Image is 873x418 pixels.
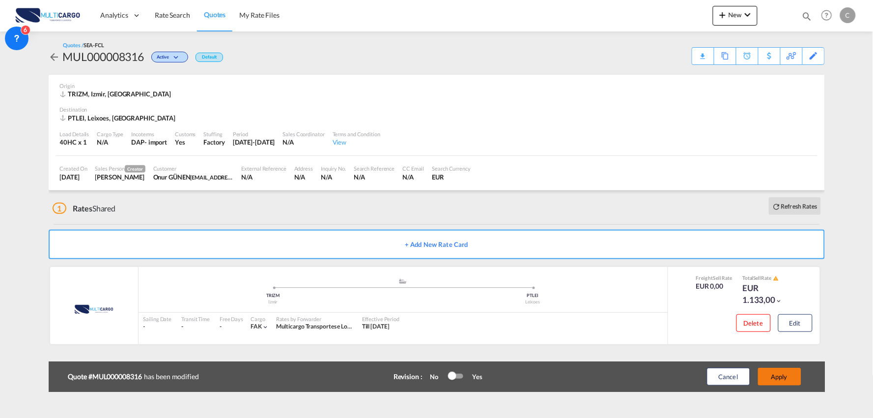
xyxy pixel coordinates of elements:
[196,53,223,62] div: Default
[97,138,123,147] div: N/A
[294,173,313,181] div: N/A
[397,279,409,284] md-icon: assets/icons/custom/ship-fill.svg
[742,274,791,282] div: Total Rate
[49,51,60,63] md-icon: icon-arrow-left
[60,138,89,147] div: 40HC x 1
[276,323,364,330] span: Multicargo Transportes e Logistica
[53,203,67,214] span: 1
[143,323,172,331] div: -
[53,203,116,214] div: Shared
[60,114,178,122] div: PTLEI, Leixoes, Europe
[68,369,363,384] div: has been modified
[181,323,210,331] div: -
[143,315,172,323] div: Sailing Date
[713,275,722,281] span: Sell
[425,372,448,381] div: No
[802,11,813,22] md-icon: icon-magnify
[697,48,709,57] div: Quote PDF is not available at this time
[153,165,234,172] div: Customer
[781,203,817,210] b: Refresh Rates
[143,299,403,305] div: Izmir
[394,372,422,382] div: Revision :
[362,315,399,323] div: Effective Period
[61,297,126,322] img: MultiCargo
[283,130,325,138] div: Sales Coordinator
[758,368,801,386] button: Apply
[283,138,325,147] div: N/A
[321,165,346,172] div: Inquiry No.
[818,7,840,25] div: Help
[125,165,145,173] span: Creator
[144,138,167,147] div: - import
[60,173,87,181] div: 4 Sep 2025
[181,315,210,323] div: Transit Time
[432,173,471,181] div: EUR
[49,230,825,259] button: + Add New Rate Card
[60,106,814,113] div: Destination
[772,202,781,211] md-icon: icon-refresh
[15,4,81,27] img: 82db67801a5411eeacfdbd8acfa81e61.png
[333,130,380,138] div: Terms and Condition
[321,173,346,181] div: N/A
[68,90,171,98] span: TRIZM, Izmir, [GEOGRAPHIC_DATA]
[251,315,269,323] div: Cargo
[773,275,779,281] md-icon: icon-alert
[262,324,269,330] md-icon: icon-chevron-down
[95,165,145,173] div: Sales Person
[204,10,225,19] span: Quotes
[333,138,380,147] div: View
[742,282,791,306] div: EUR 1.133,00
[49,49,63,64] div: icon-arrow-left
[233,138,275,147] div: 4 Oct 2025
[84,42,104,48] span: SEA-FCL
[403,299,663,305] div: Leixoes
[742,9,754,21] md-icon: icon-chevron-down
[175,130,196,138] div: Customs
[696,281,733,291] div: EUR 0,00
[100,10,128,20] span: Analytics
[403,293,663,299] div: PTLEI
[153,173,234,181] div: Onur GÜNEN
[362,323,390,330] span: Till [DATE]
[696,274,733,281] div: Freight Rate
[432,165,471,172] div: Search Currency
[95,173,145,181] div: Cesar Teixeira
[778,314,813,332] button: Edit
[772,275,779,282] button: icon-alert
[242,165,286,172] div: External Reference
[354,165,394,172] div: Search Reference
[60,90,174,98] div: TRIZM, Izmir, Middle East
[362,323,390,331] div: Till 04 Oct 2025
[717,9,729,21] md-icon: icon-plus 400-fg
[713,6,758,26] button: icon-plus 400-fgNewicon-chevron-down
[204,138,225,147] div: Factory Stuffing
[736,314,771,332] button: Delete
[769,197,821,215] button: icon-refreshRefresh Rates
[68,372,144,382] b: Quote #MUL000008316
[402,165,424,172] div: CC Email
[276,315,352,323] div: Rates by Forwarder
[171,55,183,60] md-icon: icon-chevron-down
[233,130,275,138] div: Period
[697,49,709,57] md-icon: icon-download
[220,315,243,323] div: Free Days
[60,82,814,90] div: Origin
[157,54,171,63] span: Active
[239,11,280,19] span: My Rate Files
[776,298,783,304] md-icon: icon-chevron-down
[60,130,89,138] div: Load Details
[144,49,191,64] div: Change Status Here
[63,49,144,64] div: MUL000008316
[175,138,196,147] div: Yes
[818,7,835,24] span: Help
[204,130,225,138] div: Stuffing
[717,11,754,19] span: New
[63,41,105,49] div: Quotes /SEA-FCL
[276,323,352,331] div: Multicargo Transportes e Logistica
[463,372,483,381] div: Yes
[840,7,856,23] div: C
[294,165,313,172] div: Address
[354,173,394,181] div: N/A
[191,173,278,181] span: [EMAIL_ADDRESS][DOMAIN_NAME]
[802,11,813,26] div: icon-magnify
